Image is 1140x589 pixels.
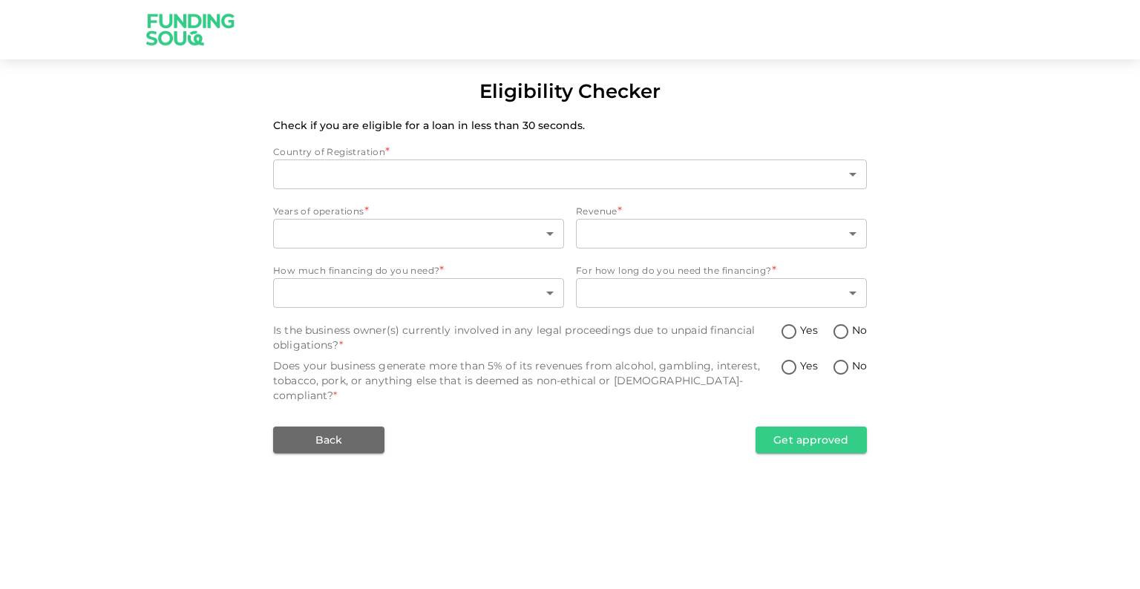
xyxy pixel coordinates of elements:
[479,77,661,106] div: Eligibility Checker
[273,205,364,217] span: Years of operations
[273,427,384,453] button: Back
[273,146,385,157] span: Country of Registration
[273,323,780,352] div: Is the business owner(s) currently involved in any legal proceedings due to unpaid financial obli...
[273,278,564,308] div: howMuchAmountNeeded
[576,219,867,249] div: revenue
[273,159,867,189] div: countryOfRegistration
[756,427,867,453] button: Get approved
[273,265,439,276] span: How much financing do you need?
[273,118,867,133] p: Check if you are eligible for a loan in less than 30 seconds.
[273,358,780,403] div: Does your business generate more than 5% of its revenues from alcohol, gambling, interest, tobacc...
[576,265,772,276] span: For how long do you need the financing?
[273,219,564,249] div: yearsOfOperations
[852,358,867,374] span: No
[800,323,817,338] span: Yes
[576,278,867,308] div: howLongFinancing
[852,323,867,338] span: No
[576,205,617,217] span: Revenue
[800,358,817,374] span: Yes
